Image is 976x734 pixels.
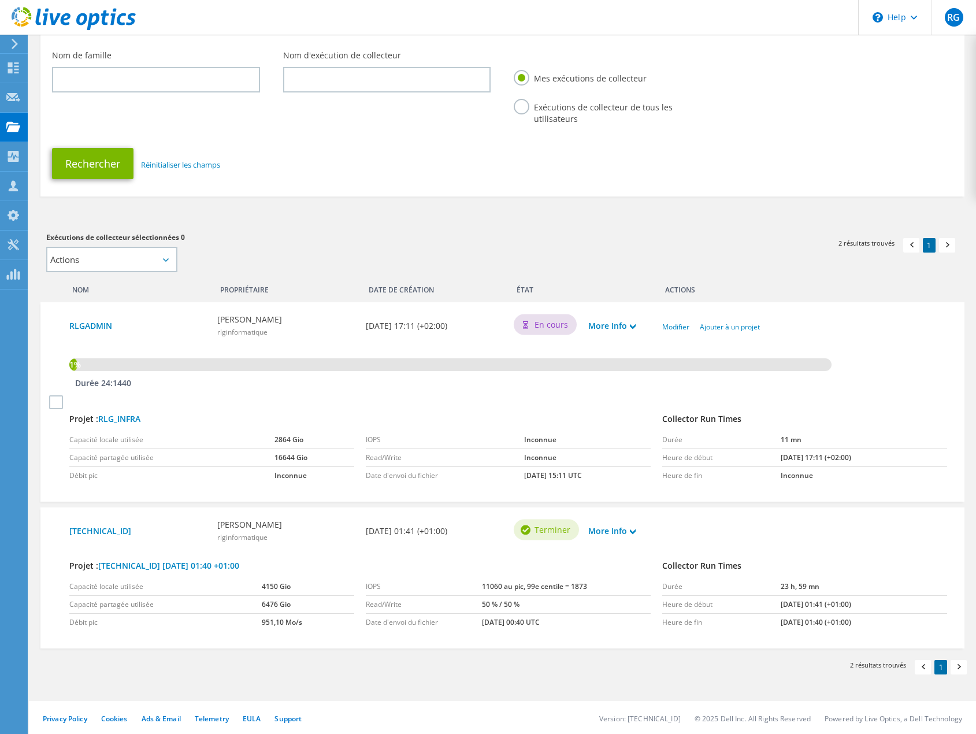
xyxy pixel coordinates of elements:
td: Capacité partagée utilisée [69,596,262,614]
td: Read/Write [366,448,524,466]
td: Capacité locale utilisée [69,578,262,596]
span: Durée 24:1440 [75,377,131,388]
td: Capacité partagée utilisée [69,448,274,466]
div: Date de création [360,278,508,296]
a: More Info [588,320,636,332]
a: Privacy Policy [43,714,87,724]
h4: Collector Run Times [662,413,947,425]
a: EULA [243,714,261,724]
a: RLGADMIN [69,320,206,332]
b: [DATE] 01:41 (+01:00) [366,525,447,537]
td: 50 % / 50 % [482,596,651,614]
h4: Collector Run Times [662,559,947,572]
li: © 2025 Dell Inc. All Rights Reserved [695,714,811,724]
td: Heure de fin [662,466,781,484]
label: Nom de famille [52,50,112,61]
li: Powered by Live Optics, a Dell Technology [825,714,962,724]
a: Telemetry [195,714,229,724]
td: 2864 Gio [274,431,354,449]
span: 2 résultats trouvés [838,238,895,248]
td: Inconnue [524,431,651,449]
label: Nom d'exécution de collecteur [283,50,401,61]
td: Heure de fin [662,614,781,632]
td: Inconnue [274,466,354,484]
a: Ads & Email [142,714,181,724]
a: Ajouter à un projet [700,322,760,332]
a: Cookies [101,714,128,724]
td: [DATE] 01:41 (+01:00) [781,596,947,614]
td: IOPS [366,431,524,449]
td: 4150 Gio [262,578,354,596]
td: Capacité locale utilisée [69,431,274,449]
a: Modifier [662,322,689,332]
b: [DATE] 17:11 (+02:00) [366,320,447,332]
label: Mes exécutions de collecteur [514,70,647,84]
td: [DATE] 15:11 UTC [524,466,651,484]
a: Support [274,714,302,724]
div: Actions [656,278,953,296]
button: Rechercher [52,148,133,179]
span: rlginformatique [217,327,268,337]
td: [DATE] 01:40 (+01:00) [781,614,947,632]
td: [DATE] 17:11 (+02:00) [781,448,947,466]
td: 11060 au pic, 99e centile = 1873 [482,578,651,596]
td: Read/Write [366,596,482,614]
td: Débit pic [69,466,274,484]
a: RLG_INFRA [98,413,140,424]
div: Propriétaire [211,278,359,296]
td: 6476 Gio [262,596,354,614]
td: IOPS [366,578,482,596]
td: Date d'envoi du fichier [366,614,482,632]
div: 1% [69,358,77,371]
span: En cours [535,318,568,331]
span: 2 résultats trouvés [850,660,906,670]
td: 23 h, 59 mn [781,578,947,596]
li: Version: [TECHNICAL_ID] [599,714,681,724]
h4: Projet : [69,559,651,572]
td: [DATE] 00:40 UTC [482,614,651,632]
td: Heure de début [662,448,781,466]
td: Débit pic [69,614,262,632]
span: rlginformatique [217,532,268,542]
a: More Info [588,525,636,537]
td: Heure de début [662,596,781,614]
span: Terminer [535,523,570,536]
a: [TECHNICAL_ID] [69,525,206,537]
h4: Projet : [69,413,651,425]
td: 11 mn [781,431,947,449]
a: 1 [923,238,936,253]
h3: Exécutions de collecteur sélectionnées 0 [46,231,491,244]
div: Nom [64,278,211,296]
td: Inconnue [781,466,947,484]
td: Durée [662,578,781,596]
svg: \n [873,12,883,23]
td: Durée [662,431,781,449]
b: [PERSON_NAME] [217,313,282,326]
b: [PERSON_NAME] [217,518,282,531]
div: État [508,278,582,296]
td: Date d'envoi du fichier [366,466,524,484]
a: 1 [934,660,947,674]
label: Exécutions de collecteur de tous les utilisateurs [514,99,710,125]
td: 16644 Gio [274,448,354,466]
a: [TECHNICAL_ID] [DATE] 01:40 +01:00 [98,560,239,571]
a: Réinitialiser les champs [141,160,220,170]
span: RG [945,8,963,27]
td: Inconnue [524,448,651,466]
td: 951,10 Mo/s [262,614,354,632]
